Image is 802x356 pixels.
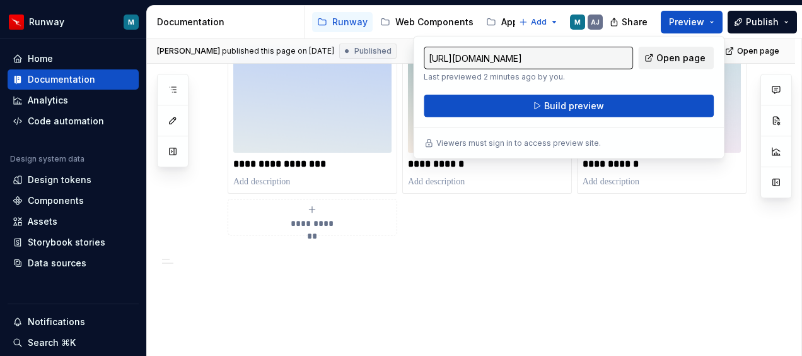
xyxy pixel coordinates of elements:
span: Published [354,46,392,56]
a: App Components [481,12,582,32]
div: Runway [29,16,64,28]
button: Share [603,11,656,33]
span: Share [622,16,648,28]
button: Publish [728,11,797,33]
a: Open page [638,47,714,69]
a: Documentation [8,69,139,90]
img: 6b187050-a3ed-48aa-8485-808e17fcee26.png [9,15,24,30]
div: M [574,17,581,27]
button: Add [515,13,562,31]
button: Build preview [424,95,714,117]
div: Design system data [10,154,84,164]
a: Assets [8,211,139,232]
button: Notifications [8,312,139,332]
p: Viewers must sign in to access preview site. [436,138,601,148]
div: Runway [332,16,368,28]
a: Open page [721,42,785,60]
div: Assets [28,215,57,228]
a: Code automation [8,111,139,131]
button: Preview [661,11,723,33]
img: 361572a7-26af-4326-8548-ad4e3cdc5727.png [233,47,392,153]
img: 77dd1845-225b-49fd-91f3-f22e069851fc.png [408,47,566,153]
a: Design tokens [8,170,139,190]
span: Preview [669,16,704,28]
a: Analytics [8,90,139,110]
div: Search ⌘K [28,336,76,349]
button: RunwayM [3,8,144,35]
p: Last previewed 2 minutes ago by you. [424,72,633,82]
div: Page tree [312,9,513,35]
a: Components [8,191,139,211]
div: Code automation [28,115,104,128]
div: AJ [591,17,600,27]
a: Home [8,49,139,69]
div: App Components [501,16,577,28]
span: Build preview [544,100,604,112]
a: Data sources [8,253,139,273]
a: Storybook stories [8,232,139,252]
div: Notifications [28,316,85,328]
div: Design tokens [28,174,91,186]
button: Search ⌘K [8,333,139,353]
div: M [128,17,134,27]
div: Home [28,52,53,65]
div: Components [28,194,84,207]
div: Web Components [395,16,474,28]
span: Open page [737,46,779,56]
span: Add [531,17,547,27]
div: Documentation [28,73,95,86]
div: Storybook stories [28,236,105,249]
a: Runway [312,12,373,32]
div: Documentation [157,16,299,28]
div: Data sources [28,257,86,270]
span: Publish [746,16,779,28]
div: published this page on [DATE] [222,46,334,56]
span: [PERSON_NAME] [157,46,220,56]
span: Open page [656,52,706,64]
div: Analytics [28,94,68,107]
a: Web Components [375,12,479,32]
